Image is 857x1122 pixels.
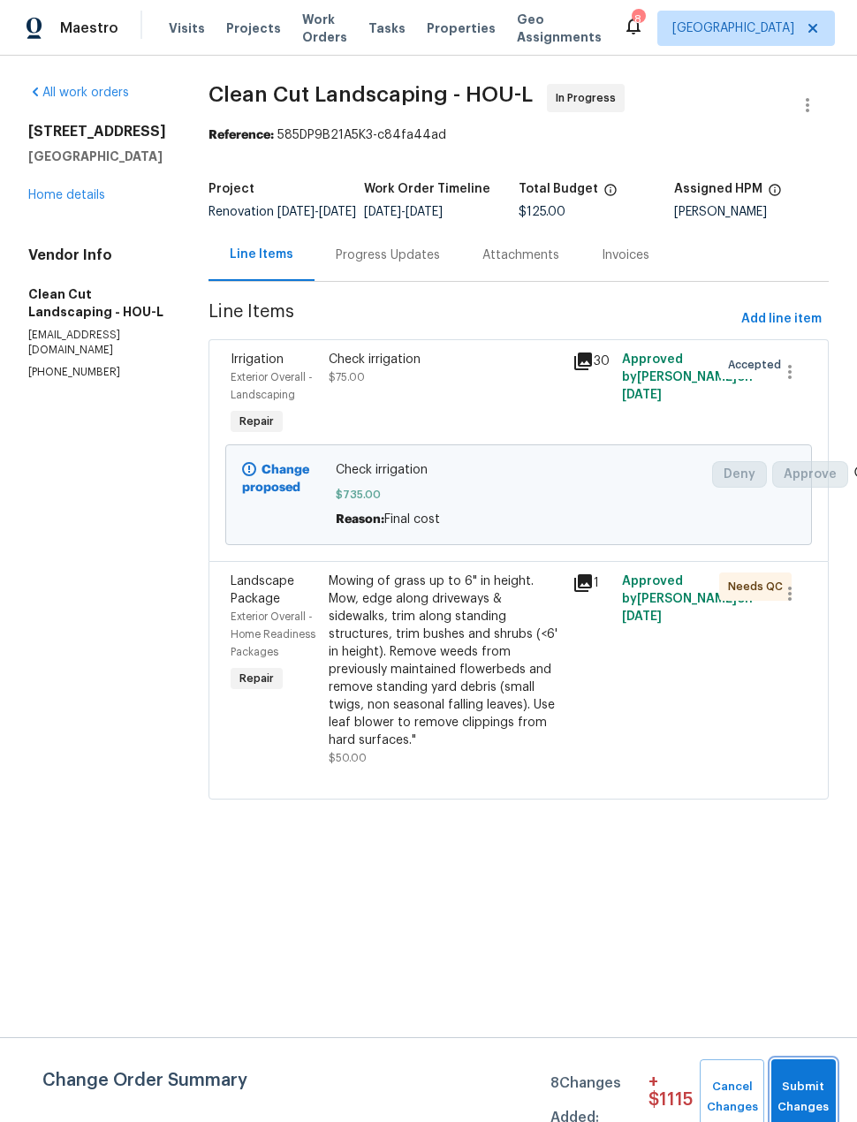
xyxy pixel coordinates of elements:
[672,19,794,37] span: [GEOGRAPHIC_DATA]
[768,183,782,206] span: The hpm assigned to this work order.
[632,11,644,28] div: 8
[329,753,367,763] span: $50.00
[209,206,356,218] span: Renovation
[329,572,563,749] div: Mowing of grass up to 6" in height. Mow, edge along driveways & sidewalks, trim along standing st...
[622,389,662,401] span: [DATE]
[28,246,166,264] h4: Vendor Info
[622,575,753,623] span: Approved by [PERSON_NAME] on
[226,19,281,37] span: Projects
[556,89,623,107] span: In Progress
[517,11,602,46] span: Geo Assignments
[573,572,611,594] div: 1
[741,308,822,330] span: Add line item
[302,11,347,46] span: Work Orders
[519,206,565,218] span: $125.00
[406,206,443,218] span: [DATE]
[169,19,205,37] span: Visits
[242,464,309,494] b: Change proposed
[674,206,830,218] div: [PERSON_NAME]
[231,353,284,366] span: Irrigation
[28,148,166,165] h5: [GEOGRAPHIC_DATA]
[336,461,701,479] span: Check irrigation
[336,486,701,504] span: $735.00
[772,461,848,488] button: Approve
[231,611,315,657] span: Exterior Overall - Home Readiness Packages
[336,513,384,526] span: Reason:
[28,328,166,358] p: [EMAIL_ADDRESS][DOMAIN_NAME]
[364,183,490,195] h5: Work Order Timeline
[232,670,281,687] span: Repair
[573,351,611,372] div: 30
[277,206,356,218] span: -
[368,22,406,34] span: Tasks
[622,353,753,401] span: Approved by [PERSON_NAME] on
[364,206,401,218] span: [DATE]
[329,372,365,383] span: $75.00
[384,513,440,526] span: Final cost
[712,461,767,488] button: Deny
[231,372,313,400] span: Exterior Overall - Landscaping
[603,183,618,206] span: The total cost of line items that have been proposed by Opendoor. This sum includes line items th...
[482,246,559,264] div: Attachments
[319,206,356,218] span: [DATE]
[622,610,662,623] span: [DATE]
[364,206,443,218] span: -
[232,413,281,430] span: Repair
[728,578,790,595] span: Needs QC
[277,206,315,218] span: [DATE]
[734,303,829,336] button: Add line item
[519,183,598,195] h5: Total Budget
[602,246,649,264] div: Invoices
[28,285,166,321] h5: Clean Cut Landscaping - HOU-L
[60,19,118,37] span: Maestro
[231,575,294,605] span: Landscape Package
[230,246,293,263] div: Line Items
[28,365,166,380] p: [PHONE_NUMBER]
[28,123,166,140] h2: [STREET_ADDRESS]
[728,356,788,374] span: Accepted
[674,183,762,195] h5: Assigned HPM
[209,129,274,141] b: Reference:
[209,183,254,195] h5: Project
[209,84,533,105] span: Clean Cut Landscaping - HOU-L
[329,351,563,368] div: Check irrigation
[336,246,440,264] div: Progress Updates
[28,189,105,201] a: Home details
[28,87,129,99] a: All work orders
[427,19,496,37] span: Properties
[209,126,829,144] div: 585DP9B21A5K3-c84fa44ad
[209,303,734,336] span: Line Items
